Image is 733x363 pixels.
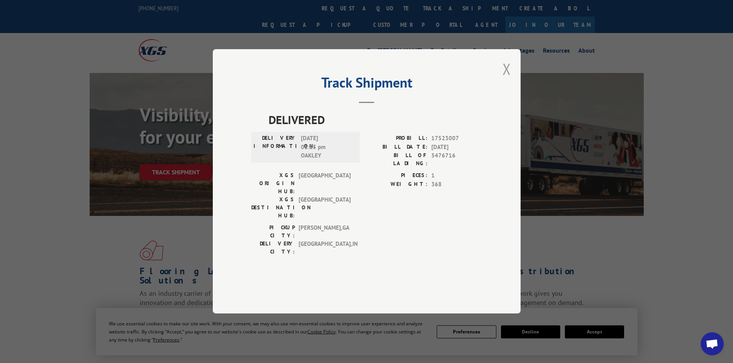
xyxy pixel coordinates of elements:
[367,134,427,143] label: PROBILL:
[431,134,482,143] span: 17523007
[299,224,351,240] span: [PERSON_NAME] , GA
[431,180,482,189] span: 368
[299,240,351,256] span: [GEOGRAPHIC_DATA] , IN
[367,152,427,168] label: BILL OF LADING:
[269,111,482,129] span: DELIVERED
[367,143,427,152] label: BILL DATE:
[299,196,351,220] span: [GEOGRAPHIC_DATA]
[367,180,427,189] label: WEIGHT:
[251,240,295,256] label: DELIVERY CITY:
[503,59,511,79] button: Close modal
[299,172,351,196] span: [GEOGRAPHIC_DATA]
[701,332,724,355] div: Open chat
[251,77,482,92] h2: Track Shipment
[301,134,353,161] span: [DATE] 01:15 pm OAKLEY
[251,196,295,220] label: XGS DESTINATION HUB:
[251,224,295,240] label: PICKUP CITY:
[431,172,482,181] span: 1
[251,172,295,196] label: XGS ORIGIN HUB:
[367,172,427,181] label: PIECES:
[431,152,482,168] span: 5476716
[254,134,297,161] label: DELIVERY INFORMATION:
[431,143,482,152] span: [DATE]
